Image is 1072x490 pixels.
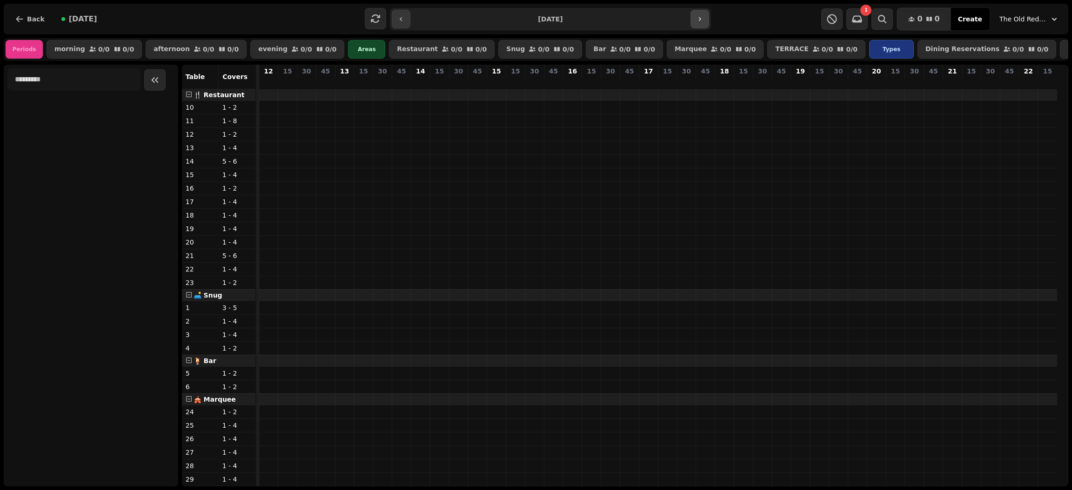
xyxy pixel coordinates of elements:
[911,78,918,87] p: 0
[186,448,215,457] p: 27
[222,369,252,378] p: 1 - 2
[891,78,899,87] p: 0
[194,91,245,99] span: 🍴 Restaurant
[816,78,823,87] p: 0
[186,211,215,220] p: 18
[1043,66,1052,76] p: 15
[925,46,999,53] p: Dining Reservations
[643,46,655,53] p: 0 / 0
[797,78,804,87] p: 0
[69,15,97,23] span: [DATE]
[222,157,252,166] p: 5 - 6
[303,78,310,87] p: 0
[186,317,215,326] p: 2
[222,265,252,274] p: 1 - 4
[664,78,671,87] p: 0
[222,73,248,80] span: Covers
[54,46,85,53] p: morning
[619,46,631,53] p: 0 / 0
[186,407,215,417] p: 24
[675,46,707,53] p: Marquee
[701,66,710,76] p: 45
[222,130,252,139] p: 1 - 2
[930,78,937,87] p: 0
[222,461,252,470] p: 1 - 4
[203,46,214,53] p: 0 / 0
[222,238,252,247] p: 1 - 4
[951,8,990,30] button: Create
[186,265,215,274] p: 22
[492,66,501,76] p: 15
[7,8,52,30] button: Back
[549,66,558,76] p: 45
[222,278,252,287] p: 1 - 2
[397,66,406,76] p: 45
[530,66,539,76] p: 30
[720,66,729,76] p: 18
[512,78,519,87] p: 0
[186,130,215,139] p: 12
[451,46,462,53] p: 0 / 0
[682,66,691,76] p: 30
[186,303,215,312] p: 1
[222,197,252,206] p: 1 - 4
[1012,46,1024,53] p: 0 / 0
[1025,78,1032,87] p: 0
[834,66,843,76] p: 30
[301,46,312,53] p: 0 / 0
[186,184,215,193] p: 16
[186,475,215,484] p: 29
[967,66,976,76] p: 15
[854,78,861,87] p: 0
[949,78,956,87] p: 0
[493,78,500,87] p: 0
[777,78,785,87] p: 0
[47,40,142,59] button: morning0/00/0
[999,14,1046,24] span: The Old Red Lion
[398,78,405,87] p: 0
[767,40,865,59] button: TERRACE0/00/0
[474,78,481,87] p: 0
[667,40,764,59] button: Marquee0/00/0
[222,330,252,339] p: 1 - 4
[569,78,576,87] p: 0
[228,46,239,53] p: 0 / 0
[626,78,633,87] p: 0
[194,291,222,299] span: 🛋️ Snug
[283,66,292,76] p: 15
[588,78,595,87] p: 0
[186,434,215,444] p: 26
[740,78,747,87] p: 0
[222,184,252,193] p: 1 - 2
[222,434,252,444] p: 1 - 4
[586,40,663,59] button: Bar0/00/0
[872,66,881,76] p: 20
[739,66,748,76] p: 15
[606,66,615,76] p: 30
[321,66,330,76] p: 45
[222,382,252,391] p: 1 - 2
[417,78,424,87] p: 0
[594,46,606,53] p: Bar
[341,78,348,87] p: 0
[607,78,614,87] p: 0
[360,78,367,87] p: 0
[222,251,252,260] p: 5 - 6
[455,78,462,87] p: 0
[873,78,880,87] p: 0
[186,103,215,112] p: 10
[531,78,538,87] p: 0
[146,40,247,59] button: afternoon0/00/0
[498,40,582,59] button: Snug0/00/0
[258,46,288,53] p: evening
[222,170,252,179] p: 1 - 4
[27,16,45,22] span: Back
[186,344,215,353] p: 4
[144,69,166,91] button: Collapse sidebar
[379,78,386,87] p: 0
[511,66,520,76] p: 15
[123,46,134,53] p: 0 / 0
[222,224,252,233] p: 1 - 4
[744,46,756,53] p: 0 / 0
[918,40,1056,59] button: Dining Reservations0/00/0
